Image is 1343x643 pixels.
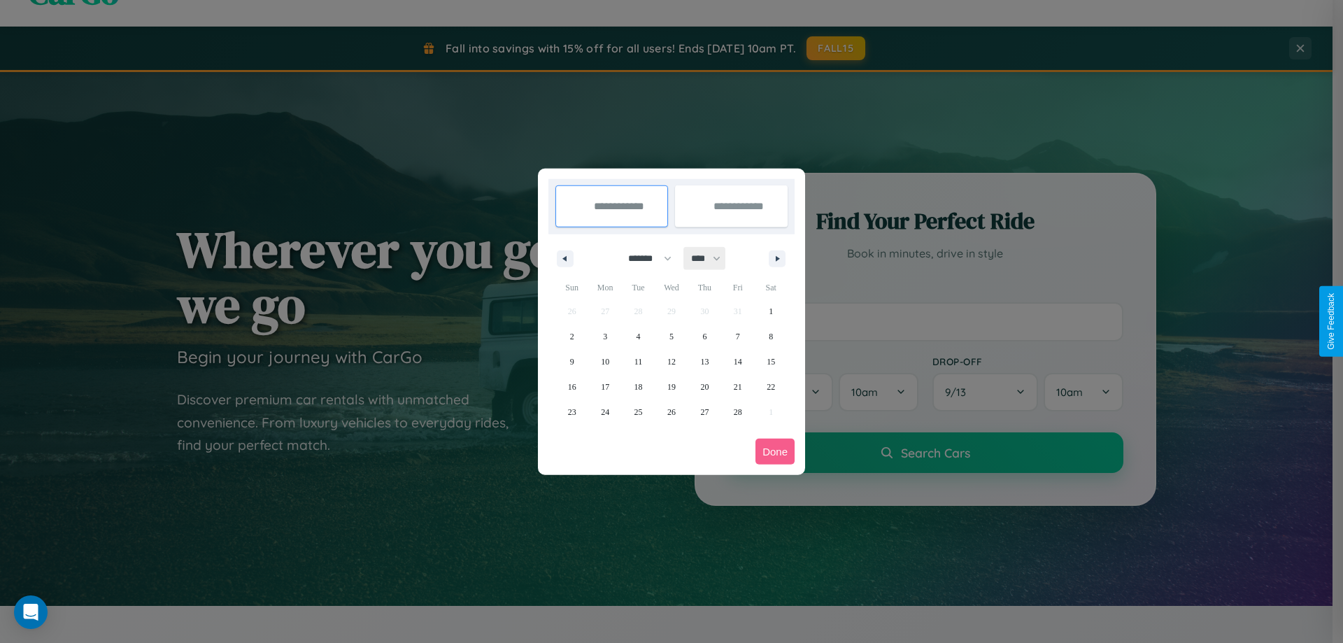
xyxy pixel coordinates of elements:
button: 22 [755,374,788,400]
span: 3 [603,324,607,349]
button: 13 [688,349,721,374]
span: 8 [769,324,773,349]
span: 10 [601,349,609,374]
button: 8 [755,324,788,349]
span: 16 [568,374,576,400]
button: 3 [588,324,621,349]
span: 20 [700,374,709,400]
button: 18 [622,374,655,400]
span: 18 [634,374,643,400]
button: 7 [721,324,754,349]
button: Done [755,439,795,465]
button: 21 [721,374,754,400]
span: 12 [667,349,676,374]
button: 23 [555,400,588,425]
button: 16 [555,374,588,400]
button: 5 [655,324,688,349]
span: 27 [700,400,709,425]
span: 1 [769,299,773,324]
button: 15 [755,349,788,374]
button: 24 [588,400,621,425]
button: 9 [555,349,588,374]
span: Tue [622,276,655,299]
button: 2 [555,324,588,349]
span: 17 [601,374,609,400]
span: 25 [634,400,643,425]
div: Give Feedback [1326,293,1336,350]
button: 1 [755,299,788,324]
span: 26 [667,400,676,425]
span: 6 [702,324,706,349]
span: Mon [588,276,621,299]
button: 20 [688,374,721,400]
span: 5 [669,324,674,349]
button: 4 [622,324,655,349]
button: 11 [622,349,655,374]
span: 19 [667,374,676,400]
button: 25 [622,400,655,425]
button: 10 [588,349,621,374]
button: 27 [688,400,721,425]
span: Sat [755,276,788,299]
span: 23 [568,400,576,425]
span: Sun [555,276,588,299]
span: 7 [736,324,740,349]
button: 19 [655,374,688,400]
span: 24 [601,400,609,425]
span: 4 [637,324,641,349]
div: Open Intercom Messenger [14,595,48,629]
span: 9 [570,349,574,374]
span: Fri [721,276,754,299]
span: Wed [655,276,688,299]
span: 21 [734,374,742,400]
button: 6 [688,324,721,349]
button: 26 [655,400,688,425]
button: 14 [721,349,754,374]
span: 11 [634,349,643,374]
span: 22 [767,374,775,400]
span: 14 [734,349,742,374]
span: 13 [700,349,709,374]
button: 17 [588,374,621,400]
span: 28 [734,400,742,425]
span: Thu [688,276,721,299]
span: 15 [767,349,775,374]
button: 28 [721,400,754,425]
span: 2 [570,324,574,349]
button: 12 [655,349,688,374]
